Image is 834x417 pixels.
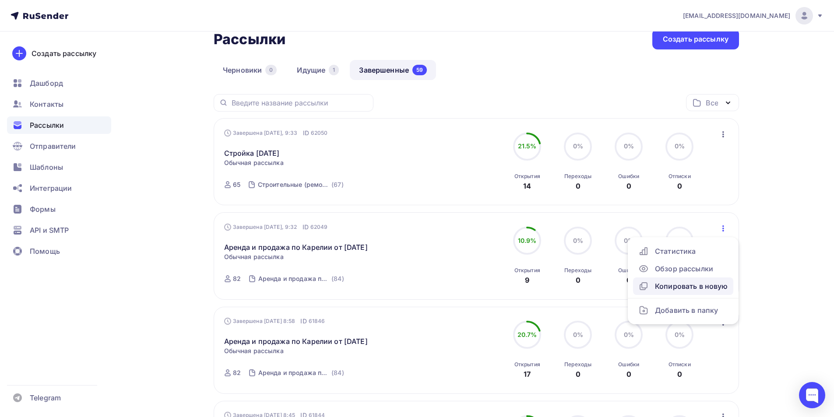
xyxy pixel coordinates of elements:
div: Добавить в папку [638,305,728,315]
div: (84) [331,274,344,283]
div: 0 [626,275,631,285]
div: (67) [331,180,344,189]
span: 0% [573,237,583,244]
span: Отправители [30,141,76,151]
span: 62050 [311,129,328,137]
div: Ошибки [618,361,639,368]
a: Черновики0 [214,60,286,80]
a: Аренда и продажа по Карелии (84) [257,272,345,286]
span: Обычная рассылка [224,347,284,355]
div: 9 [525,275,529,285]
div: Открытия [514,173,540,180]
a: Идущие1 [288,60,348,80]
div: 1 [329,65,339,75]
div: 0 [576,369,581,379]
a: Формы [7,200,111,218]
div: Отписки [669,173,691,180]
a: Аренда и продажа по Карелии от [DATE] [224,242,368,252]
div: Переходы [564,267,591,274]
span: Дашборд [30,78,63,88]
span: 0% [624,237,634,244]
button: Все [686,94,739,111]
span: Обычная рассылка [224,158,284,167]
div: 0 [677,369,682,379]
div: 0 [626,181,631,191]
a: Отправители [7,137,111,155]
span: 20.7% [517,331,537,338]
div: Аренда и продажа по Карелии [258,368,330,377]
span: [EMAIL_ADDRESS][DOMAIN_NAME] [683,11,790,20]
div: 17 [524,369,531,379]
span: 61846 [309,317,325,326]
div: 59 [412,65,427,75]
div: Отписки [669,361,691,368]
span: ID [303,223,309,231]
div: Открытия [514,267,540,274]
div: Аренда и продажа по Карелии [258,274,330,283]
a: Строительные (ремонтные) работы по [GEOGRAPHIC_DATA] (67) [257,178,345,192]
span: Рассылки [30,120,64,130]
a: Контакты [7,95,111,113]
div: 14 [523,181,531,191]
div: Переходы [564,361,591,368]
h2: Рассылки [214,31,285,48]
span: 0% [675,142,685,150]
div: Копировать в новую [638,281,728,291]
div: Завершена [DATE], 9:33 [224,129,328,137]
div: Открытия [514,361,540,368]
div: Обзор рассылки [638,263,728,274]
div: 65 [233,180,240,189]
span: 0% [573,331,583,338]
div: Ошибки [618,267,639,274]
span: ID [303,129,309,137]
div: 82 [233,368,241,377]
div: 0 [265,65,277,75]
div: Статистика [638,246,728,256]
span: Шаблоны [30,162,63,172]
span: Telegram [30,392,61,403]
a: Рассылки [7,116,111,134]
span: Помощь [30,246,60,256]
a: Дашборд [7,74,111,92]
div: Переходы [564,173,591,180]
span: 62049 [310,223,328,231]
div: Завершена [DATE] 8:58 [224,317,325,326]
span: 0% [675,237,685,244]
div: 0 [576,275,581,285]
a: Аренда и продажа по Карелии (84) [257,366,345,380]
a: Аренда и продажа по Карелии от [DATE] [224,336,368,347]
a: Шаблоны [7,158,111,176]
a: Стройка [DATE] [224,148,280,158]
span: Формы [30,204,56,214]
span: API и SMTP [30,225,69,235]
div: Создать рассылку [663,34,728,44]
span: 0% [624,331,634,338]
span: Контакты [30,99,63,109]
a: [EMAIL_ADDRESS][DOMAIN_NAME] [683,7,823,25]
span: 10.9% [518,237,537,244]
a: Завершенные59 [350,60,436,80]
div: 0 [677,181,682,191]
div: Ошибки [618,173,639,180]
span: 0% [675,331,685,338]
div: Завершена [DATE], 9:32 [224,223,328,231]
div: Создать рассылку [32,48,96,59]
div: (84) [331,368,344,377]
span: 21.5% [518,142,537,150]
div: 82 [233,274,241,283]
div: 0 [626,369,631,379]
span: 0% [573,142,583,150]
div: 0 [576,181,581,191]
span: Обычная рассылка [224,252,284,261]
div: Все [706,98,718,108]
span: ID [300,317,306,326]
span: Интеграции [30,183,72,193]
input: Введите название рассылки [232,98,368,108]
div: Строительные (ремонтные) работы по [GEOGRAPHIC_DATA] [258,180,330,189]
span: 0% [624,142,634,150]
